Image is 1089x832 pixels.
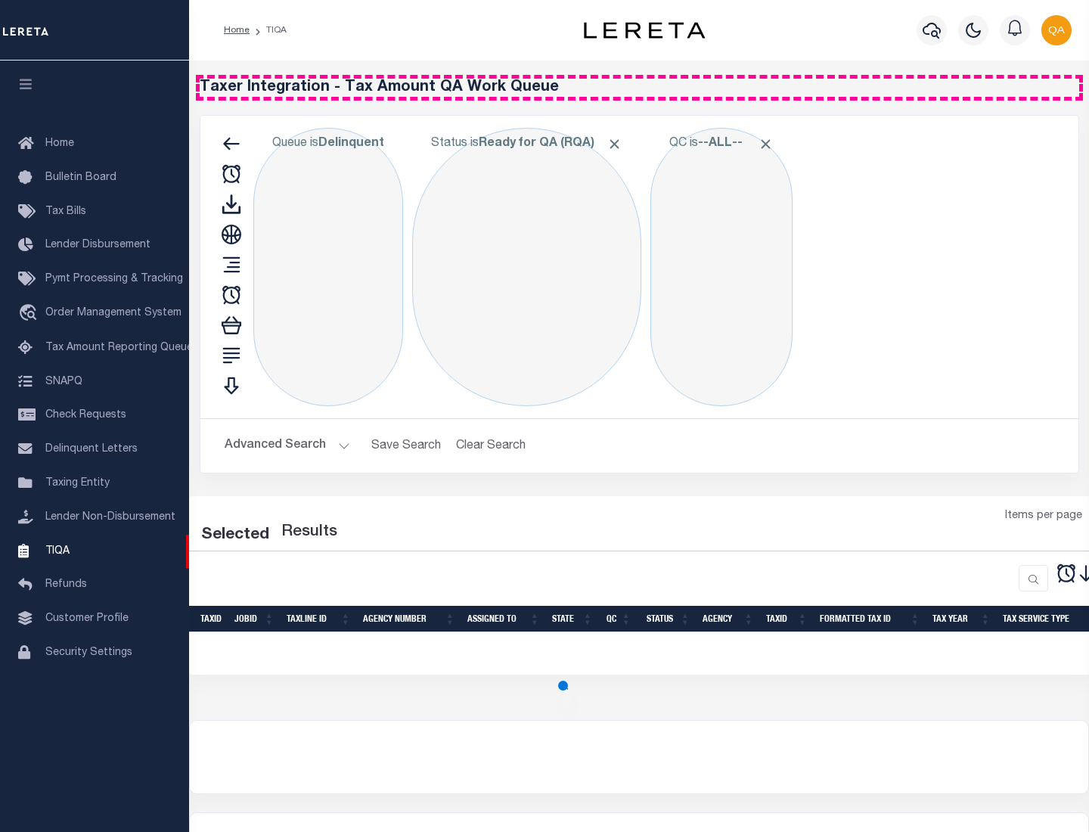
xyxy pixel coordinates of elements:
[224,26,250,35] a: Home
[228,606,281,632] th: JobID
[45,206,86,217] span: Tax Bills
[357,606,461,632] th: Agency Number
[45,172,116,183] span: Bulletin Board
[479,138,622,150] b: Ready for QA (RQA)
[45,308,181,318] span: Order Management System
[18,304,42,324] i: travel_explore
[45,376,82,387] span: SNAPQ
[697,606,760,632] th: Agency
[584,22,705,39] img: logo-dark.svg
[281,606,357,632] th: TaxLine ID
[362,431,450,461] button: Save Search
[45,613,129,624] span: Customer Profile
[698,138,743,150] b: --ALL--
[318,138,384,150] b: Delinquent
[281,520,337,545] label: Results
[599,606,638,632] th: QC
[201,523,269,548] div: Selected
[45,240,150,250] span: Lender Disbursement
[814,606,926,632] th: Formatted Tax ID
[45,647,132,658] span: Security Settings
[200,79,1079,97] h5: Taxer Integration - Tax Amount QA Work Queue
[1005,508,1082,525] span: Items per page
[650,128,793,406] div: Click to Edit
[1041,15,1072,45] img: svg+xml;base64,PHN2ZyB4bWxucz0iaHR0cDovL3d3dy53My5vcmcvMjAwMC9zdmciIHBvaW50ZXItZXZlbnRzPSJub25lIi...
[45,343,193,353] span: Tax Amount Reporting Queue
[45,579,87,590] span: Refunds
[607,136,622,152] span: Click to Remove
[250,23,287,37] li: TIQA
[45,138,74,149] span: Home
[760,606,814,632] th: TaxID
[461,606,546,632] th: Assigned To
[926,606,997,632] th: Tax Year
[45,410,126,421] span: Check Requests
[638,606,697,632] th: Status
[758,136,774,152] span: Click to Remove
[45,444,138,455] span: Delinquent Letters
[225,431,350,461] button: Advanced Search
[253,128,403,406] div: Click to Edit
[45,512,175,523] span: Lender Non-Disbursement
[45,478,110,489] span: Taxing Entity
[45,545,70,556] span: TIQA
[450,431,532,461] button: Clear Search
[194,606,228,632] th: TaxID
[412,128,641,406] div: Click to Edit
[546,606,599,632] th: State
[45,274,183,284] span: Pymt Processing & Tracking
